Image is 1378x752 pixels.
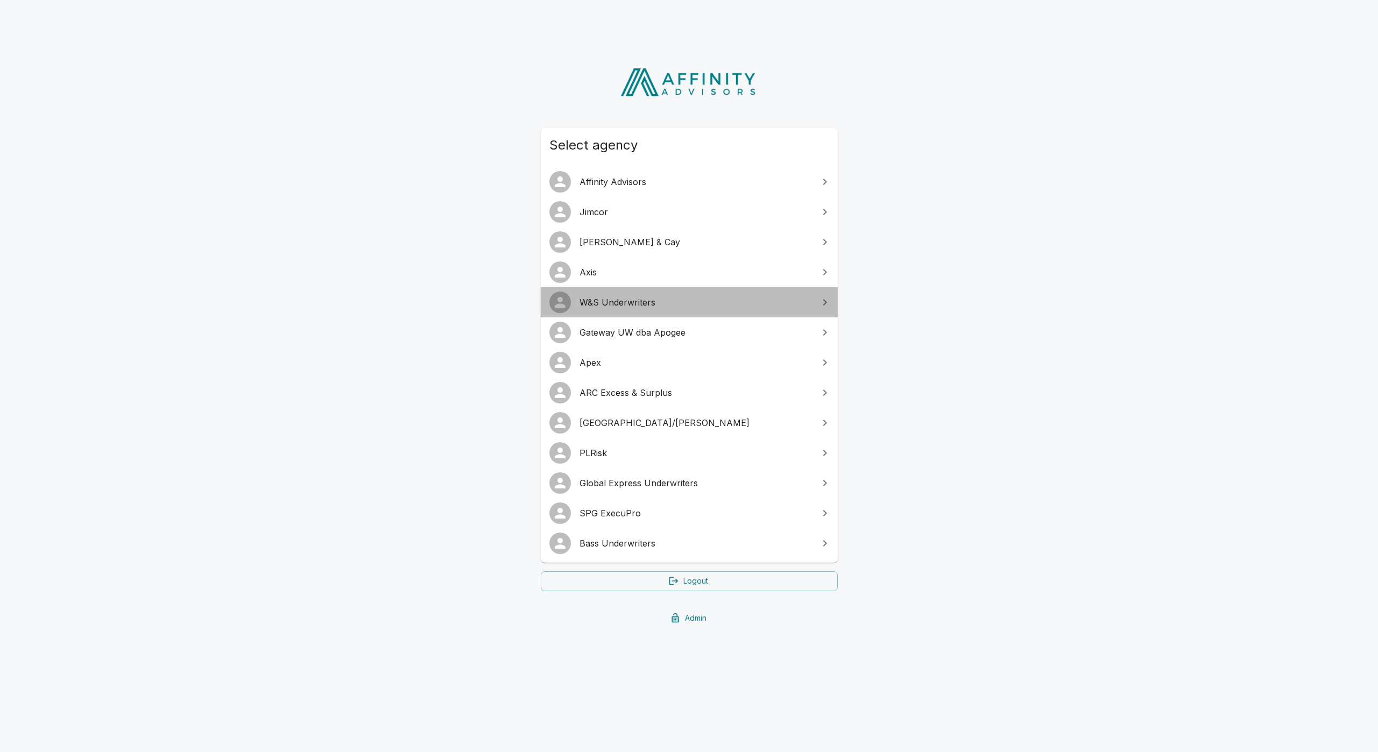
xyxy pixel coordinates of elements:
[541,257,838,287] a: Axis
[580,356,812,369] span: Apex
[541,167,838,197] a: Affinity Advisors
[541,571,838,591] a: Logout
[541,438,838,468] a: PLRisk
[612,65,766,100] img: Affinity Advisors Logo
[549,137,829,154] span: Select agency
[580,205,812,218] span: Jimcor
[541,408,838,438] a: [GEOGRAPHIC_DATA]/[PERSON_NAME]
[580,477,812,489] span: Global Express Underwriters
[541,227,838,257] a: [PERSON_NAME] & Cay
[580,266,812,279] span: Axis
[541,197,838,227] a: Jimcor
[541,287,838,317] a: W&S Underwriters
[580,236,812,249] span: [PERSON_NAME] & Cay
[580,537,812,550] span: Bass Underwriters
[541,528,838,558] a: Bass Underwriters
[580,416,812,429] span: [GEOGRAPHIC_DATA]/[PERSON_NAME]
[580,507,812,520] span: SPG ExecuPro
[541,608,838,628] a: Admin
[580,326,812,339] span: Gateway UW dba Apogee
[541,498,838,528] a: SPG ExecuPro
[580,175,812,188] span: Affinity Advisors
[541,317,838,347] a: Gateway UW dba Apogee
[541,378,838,408] a: ARC Excess & Surplus
[541,347,838,378] a: Apex
[580,446,812,459] span: PLRisk
[580,386,812,399] span: ARC Excess & Surplus
[580,296,812,309] span: W&S Underwriters
[541,468,838,498] a: Global Express Underwriters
